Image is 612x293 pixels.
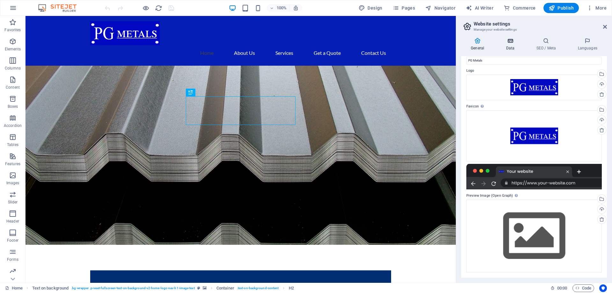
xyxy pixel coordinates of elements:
[572,284,594,292] button: Code
[584,3,609,13] button: More
[237,284,279,292] span: . text-on-background-content
[575,284,591,292] span: Code
[155,4,162,12] i: Reload page
[359,5,382,11] span: Design
[8,200,18,205] p: Slider
[155,4,162,12] button: reload
[466,57,602,64] input: Name...
[7,257,18,262] p: Forms
[496,38,527,51] h4: Data
[466,67,602,75] label: Logo
[557,284,567,292] span: 00 00
[6,85,20,90] p: Content
[393,5,415,11] span: Pages
[466,110,602,161] div: PGMetalsLetterhead-SqZ5QXWuRL98dhnLLMROCA-lOivjOQgcsi7rYw6oxQMPg.png
[37,4,84,12] img: Editor Logo
[504,5,536,11] span: Commerce
[390,3,418,13] button: Pages
[466,5,493,11] span: AI Writer
[466,200,602,273] div: Select files from the file manager, stock photos, or upload file(s)
[276,4,287,12] h6: 100%
[71,284,194,292] span: . bg-wrapper .preset-fullscreen-text-on-background-v2-home-logo-nav-h1-image-text
[463,3,496,13] button: AI Writer
[5,66,21,71] p: Columns
[32,284,294,292] nav: breadcrumb
[8,104,18,109] p: Boxes
[543,3,579,13] button: Publish
[293,5,299,11] i: On resize automatically adjust zoom level to fit chosen device.
[466,103,602,110] label: Favicon
[6,219,19,224] p: Header
[550,284,567,292] h6: Session time
[356,3,385,13] button: Design
[32,284,69,292] span: Click to select. Double-click to edit
[7,238,18,243] p: Footer
[7,142,18,147] p: Tables
[4,123,22,128] p: Accordion
[425,5,455,11] span: Navigator
[466,75,602,100] div: PGMetalsLetterhead-SqZ5QXWuRL98dhnLLMROCA.jpg
[203,286,207,290] i: This element contains a background
[5,284,23,292] a: Click to cancel selection. Double-click to open Pages
[549,5,574,11] span: Publish
[474,21,607,27] h2: Website settings
[474,27,594,33] h3: Manage your website settings
[5,161,20,166] p: Features
[466,192,602,200] label: Preview Image (Open Graph)
[562,286,563,290] span: :
[267,4,289,12] button: 100%
[197,286,200,290] i: This element is a customizable preset
[5,47,21,52] p: Elements
[289,284,294,292] span: Click to select. Double-click to edit
[461,38,496,51] h4: General
[501,3,538,13] button: Commerce
[4,27,21,33] p: Favorites
[568,38,607,51] h4: Languages
[586,5,607,11] span: More
[423,3,458,13] button: Navigator
[599,284,607,292] button: Usercentrics
[527,38,568,51] h4: SEO / Meta
[216,284,234,292] span: Click to select. Double-click to edit
[6,180,19,186] p: Images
